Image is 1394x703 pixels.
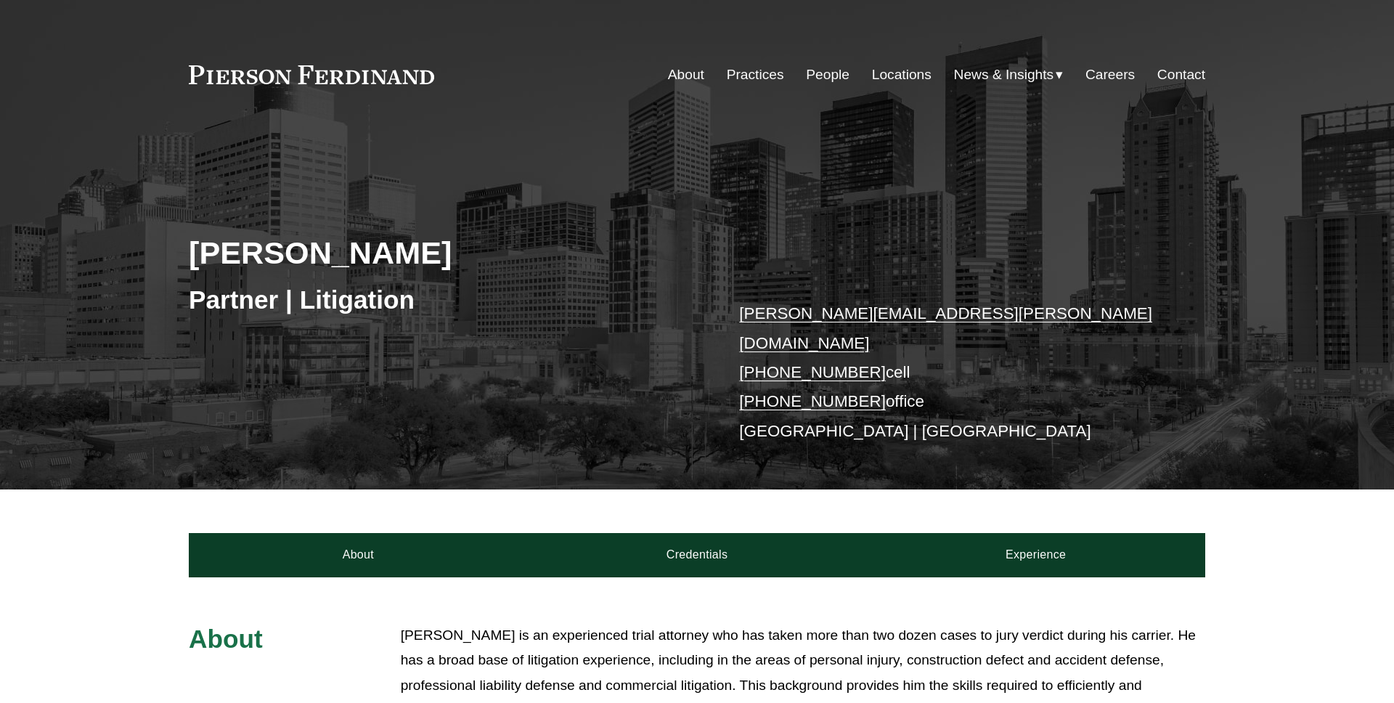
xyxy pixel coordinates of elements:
[739,299,1162,446] p: cell office [GEOGRAPHIC_DATA] | [GEOGRAPHIC_DATA]
[189,625,263,653] span: About
[528,533,867,577] a: Credentials
[189,533,528,577] a: About
[1157,61,1205,89] a: Contact
[954,61,1064,89] a: folder dropdown
[739,304,1152,351] a: [PERSON_NAME][EMAIL_ADDRESS][PERSON_NAME][DOMAIN_NAME]
[739,392,886,410] a: [PHONE_NUMBER]
[954,62,1054,88] span: News & Insights
[739,363,886,381] a: [PHONE_NUMBER]
[668,61,704,89] a: About
[189,284,697,316] h3: Partner | Litigation
[727,61,784,89] a: Practices
[1085,61,1135,89] a: Careers
[866,533,1205,577] a: Experience
[189,234,697,272] h2: [PERSON_NAME]
[806,61,849,89] a: People
[872,61,932,89] a: Locations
